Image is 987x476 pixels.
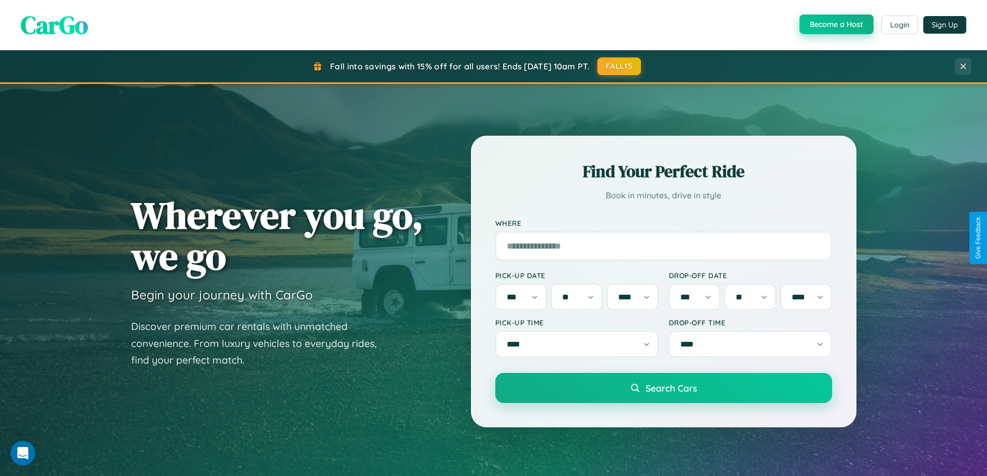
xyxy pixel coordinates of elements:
button: FALL15 [597,57,641,75]
button: Login [881,16,918,34]
button: Become a Host [799,15,874,34]
iframe: Intercom live chat [10,441,35,466]
label: Pick-up Date [495,271,659,280]
h3: Begin your journey with CarGo [131,287,313,302]
span: Fall into savings with 15% off for all users! Ends [DATE] 10am PT. [330,61,590,71]
h2: Find Your Perfect Ride [495,160,832,183]
h1: Wherever you go, we go [131,195,423,277]
label: Drop-off Time [669,318,832,327]
button: Sign Up [923,16,966,34]
label: Pick-up Time [495,318,659,327]
span: CarGo [21,8,88,42]
label: Where [495,219,832,227]
p: Book in minutes, drive in style [495,188,832,203]
div: Give Feedback [975,217,982,259]
button: Search Cars [495,373,832,403]
span: Search Cars [646,382,697,394]
p: Discover premium car rentals with unmatched convenience. From luxury vehicles to everyday rides, ... [131,318,390,369]
label: Drop-off Date [669,271,832,280]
